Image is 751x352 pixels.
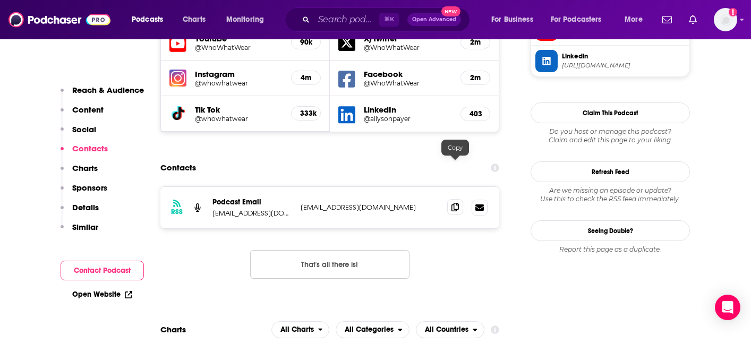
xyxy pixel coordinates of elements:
[61,105,104,124] button: Content
[176,11,212,28] a: Charts
[226,12,264,27] span: Monitoring
[72,85,144,95] p: Reach & Audience
[72,202,99,212] p: Details
[300,73,312,82] h5: 4m
[61,222,98,242] button: Similar
[160,324,186,334] h2: Charts
[531,127,690,144] div: Claim and edit this page to your liking.
[61,163,98,183] button: Charts
[364,69,452,79] h5: Facebook
[219,11,278,28] button: open menu
[271,321,330,338] button: open menu
[72,222,98,232] p: Similar
[301,203,439,212] p: [EMAIL_ADDRESS][DOMAIN_NAME]
[300,109,312,118] h5: 333k
[531,102,690,123] button: Claim This Podcast
[484,11,547,28] button: open menu
[72,124,96,134] p: Social
[625,12,643,27] span: More
[470,109,481,118] h5: 403
[345,326,394,333] span: All Categories
[715,295,740,320] div: Open Intercom Messenger
[364,79,452,87] a: @WhoWhatWear
[714,8,737,31] img: User Profile
[658,11,676,29] a: Show notifications dropdown
[183,12,206,27] span: Charts
[544,11,617,28] button: open menu
[61,261,144,280] button: Contact Podcast
[72,183,107,193] p: Sponsors
[72,163,98,173] p: Charts
[364,105,452,115] h5: LinkedIn
[551,12,602,27] span: For Podcasters
[336,321,409,338] h2: Categories
[441,140,469,156] div: Copy
[531,127,690,136] span: Do you host or manage this podcast?
[169,70,186,87] img: iconImage
[407,13,461,26] button: Open AdvancedNew
[212,198,292,207] p: Podcast Email
[72,105,104,115] p: Content
[364,44,452,51] a: @WhoWhatWear
[160,158,196,178] h2: Contacts
[195,69,283,79] h5: Instagram
[61,124,96,144] button: Social
[271,321,330,338] h2: Platforms
[425,326,468,333] span: All Countries
[416,321,484,338] button: open menu
[562,51,685,61] span: Linkedin
[171,208,183,216] h3: RSS
[470,73,481,82] h5: 2m
[617,11,656,28] button: open menu
[295,7,480,32] div: Search podcasts, credits, & more...
[562,62,685,70] span: https://www.linkedin.com/in/allysonpayer
[531,220,690,241] a: Seeing Double?
[195,79,283,87] a: @whowhatwear
[280,326,314,333] span: All Charts
[61,85,144,105] button: Reach & Audience
[491,12,533,27] span: For Business
[531,245,690,254] div: Report this page as a duplicate.
[300,38,312,47] h5: 90k
[685,11,701,29] a: Show notifications dropdown
[195,115,283,123] a: @whowhatwear
[8,10,110,30] img: Podchaser - Follow, Share and Rate Podcasts
[336,321,409,338] button: open menu
[195,105,283,115] h5: Tik Tok
[72,143,108,153] p: Contacts
[531,186,690,203] div: Are we missing an episode or update? Use this to check the RSS feed immediately.
[714,8,737,31] button: Show profile menu
[535,50,685,72] a: Linkedin[URL][DOMAIN_NAME]
[212,209,292,218] p: [EMAIL_ADDRESS][DOMAIN_NAME]
[61,183,107,202] button: Sponsors
[132,12,163,27] span: Podcasts
[250,250,409,279] button: Nothing here.
[314,11,379,28] input: Search podcasts, credits, & more...
[412,17,456,22] span: Open Advanced
[61,143,108,163] button: Contacts
[195,44,283,51] a: @WhoWhatWear
[61,202,99,222] button: Details
[416,321,484,338] h2: Countries
[379,13,399,27] span: ⌘ K
[470,38,481,47] h5: 2m
[441,6,460,16] span: New
[72,290,132,299] a: Open Website
[729,8,737,16] svg: Add a profile image
[364,115,452,123] a: @allysonpayer
[531,161,690,182] button: Refresh Feed
[714,8,737,31] span: Logged in as mmaugeri_hunter
[124,11,177,28] button: open menu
